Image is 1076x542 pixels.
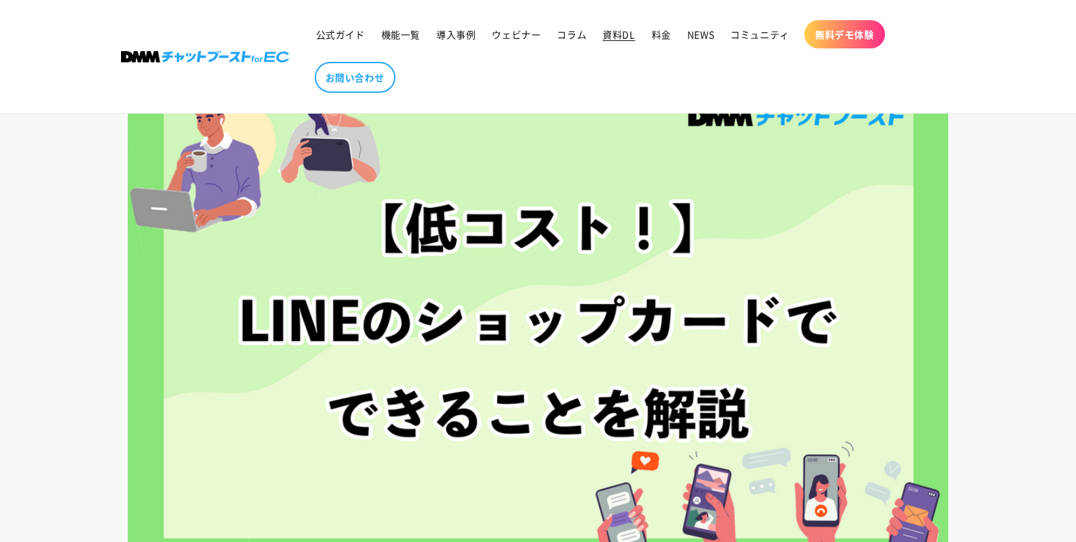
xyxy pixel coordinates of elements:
[815,28,874,40] span: 無料デモ体験
[316,28,365,40] span: 公式ガイド
[722,20,798,48] a: コミュニティ
[484,20,549,48] a: ウェビナー
[652,28,671,40] span: 料金
[436,28,475,40] span: 導入事例
[679,20,722,48] a: NEWS
[381,28,420,40] span: 機能一覧
[492,28,541,40] span: ウェビナー
[121,51,289,63] img: 株式会社DMM Boost
[557,28,586,40] span: コラム
[373,20,428,48] a: 機能一覧
[687,28,714,40] span: NEWS
[594,20,643,48] a: 資料DL
[428,20,484,48] a: 導入事例
[325,71,385,83] span: お問い合わせ
[730,28,790,40] span: コミュニティ
[308,20,373,48] a: 公式ガイド
[644,20,679,48] a: 料金
[315,62,395,93] a: お問い合わせ
[804,20,885,48] a: 無料デモ体験
[603,28,635,40] span: 資料DL
[549,20,594,48] a: コラム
